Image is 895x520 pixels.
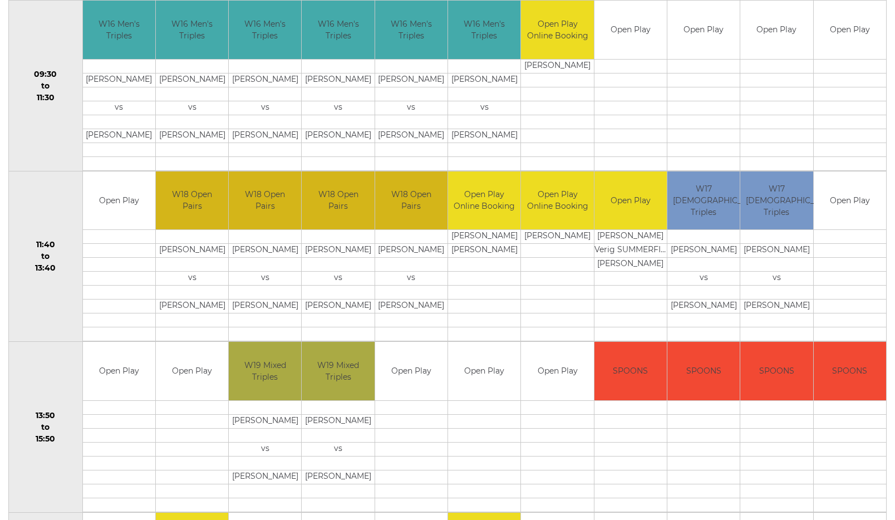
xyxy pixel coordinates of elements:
td: [PERSON_NAME] [594,230,667,244]
td: 13:50 to 15:50 [9,342,83,513]
td: W18 Open Pairs [375,171,447,230]
td: [PERSON_NAME] [83,129,155,143]
td: 09:30 to 11:30 [9,1,83,171]
td: vs [229,442,301,456]
td: [PERSON_NAME] [667,300,740,313]
td: [PERSON_NAME] [229,129,301,143]
td: Open Play [740,1,813,59]
td: SPOONS [740,342,813,400]
td: W16 Men's Triples [229,1,301,59]
td: W16 Men's Triples [156,1,228,59]
td: [PERSON_NAME] [521,59,593,73]
td: SPOONS [667,342,740,400]
td: Open Play Online Booking [521,171,593,230]
td: [PERSON_NAME] [302,244,374,258]
td: [PERSON_NAME] [83,73,155,87]
td: W18 Open Pairs [156,171,228,230]
td: [PERSON_NAME] [302,129,374,143]
td: Open Play Online Booking [448,171,520,230]
td: vs [302,101,374,115]
td: [PERSON_NAME] [375,129,447,143]
td: W16 Men's Triples [83,1,155,59]
td: Open Play [83,342,155,400]
td: Open Play [521,342,593,400]
td: Open Play [448,342,520,400]
td: [PERSON_NAME] [740,300,813,313]
td: [PERSON_NAME] [302,73,374,87]
td: 11:40 to 13:40 [9,171,83,342]
td: vs [740,272,813,286]
td: W19 Mixed Triples [302,342,374,400]
td: vs [156,272,228,286]
td: [PERSON_NAME] [229,73,301,87]
td: Open Play [814,171,886,230]
td: Verig SUMMERFIELD [594,244,667,258]
td: vs [667,272,740,286]
td: Open Play Online Booking [521,1,593,59]
td: [PERSON_NAME] [302,414,374,428]
td: W18 Open Pairs [229,171,301,230]
td: [PERSON_NAME] [156,244,228,258]
td: [PERSON_NAME] [375,300,447,313]
td: vs [302,442,374,456]
td: [PERSON_NAME] [594,258,667,272]
td: Open Play [667,1,740,59]
td: [PERSON_NAME] [229,300,301,313]
td: [PERSON_NAME] [375,73,447,87]
td: W19 Mixed Triples [229,342,301,400]
td: [PERSON_NAME] [229,470,301,484]
td: [PERSON_NAME] [740,244,813,258]
td: Open Play [375,342,447,400]
td: [PERSON_NAME] [302,470,374,484]
td: SPOONS [594,342,667,400]
td: [PERSON_NAME] [667,244,740,258]
td: vs [302,272,374,286]
td: [PERSON_NAME] [156,129,228,143]
td: Open Play [83,171,155,230]
td: vs [156,101,228,115]
td: W16 Men's Triples [302,1,374,59]
td: Open Play [594,1,667,59]
td: [PERSON_NAME] [448,230,520,244]
td: vs [448,101,520,115]
td: W17 [DEMOGRAPHIC_DATA] Triples [667,171,740,230]
td: vs [375,101,447,115]
td: [PERSON_NAME] [375,244,447,258]
td: W18 Open Pairs [302,171,374,230]
td: Open Play [594,171,667,230]
td: Open Play [814,1,886,59]
td: SPOONS [814,342,886,400]
td: vs [83,101,155,115]
td: vs [229,101,301,115]
td: [PERSON_NAME] [521,230,593,244]
td: [PERSON_NAME] [229,414,301,428]
td: vs [229,272,301,286]
td: [PERSON_NAME] [302,300,374,313]
td: [PERSON_NAME] [448,129,520,143]
td: [PERSON_NAME] [156,300,228,313]
td: vs [375,272,447,286]
td: [PERSON_NAME] [229,244,301,258]
td: W16 Men's Triples [375,1,447,59]
td: Open Play [156,342,228,400]
td: W16 Men's Triples [448,1,520,59]
td: W17 [DEMOGRAPHIC_DATA] Triples [740,171,813,230]
td: [PERSON_NAME] [448,73,520,87]
td: [PERSON_NAME] [156,73,228,87]
td: [PERSON_NAME] [448,244,520,258]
